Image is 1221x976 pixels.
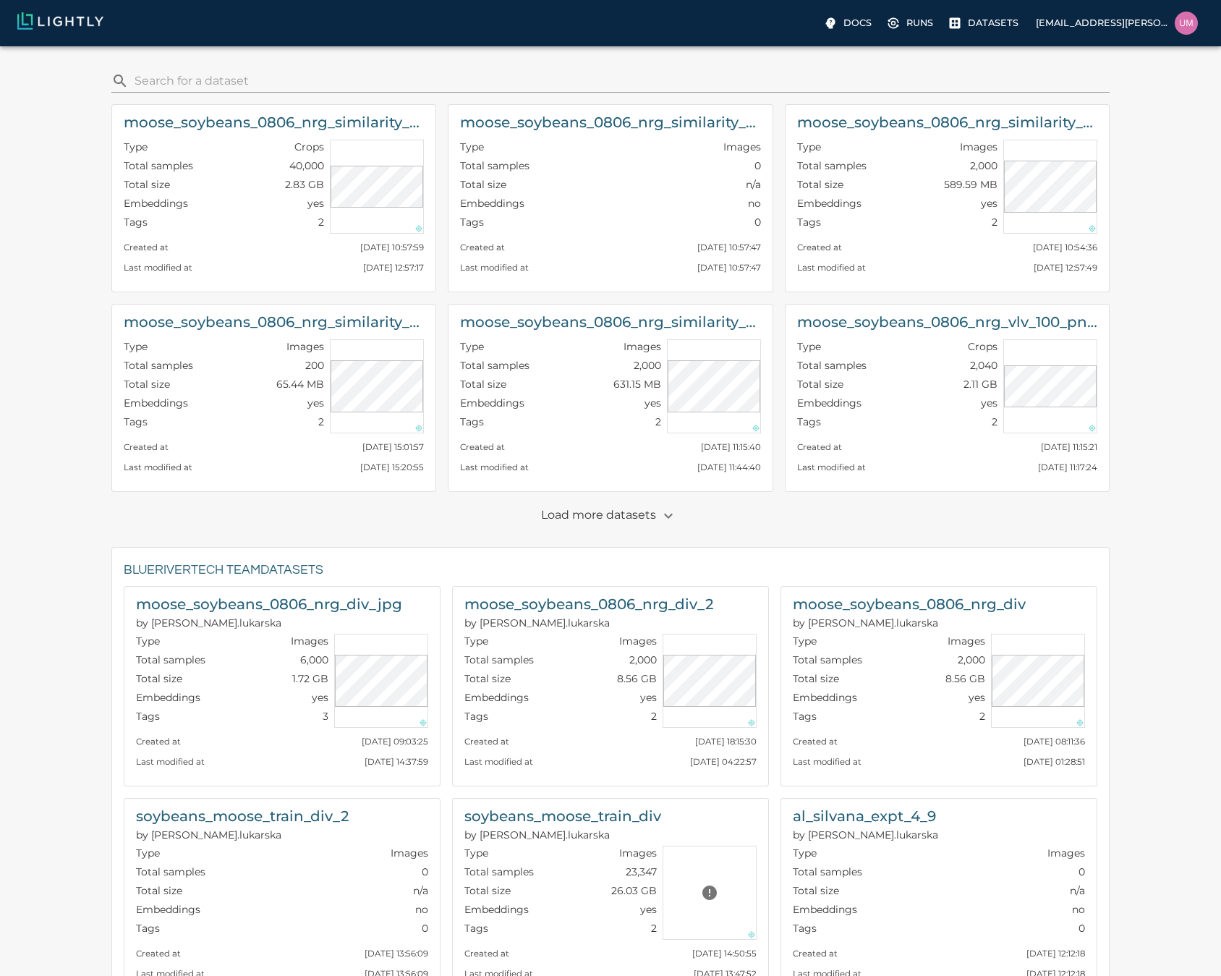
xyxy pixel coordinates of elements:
a: moose_soybeans_0806_nrg_div_jpgsilvana.lukarska@bluerivertech.com (BlueRiverTech)TypeImagesTotal ... [124,586,441,786]
p: Type [124,140,148,154]
p: Total samples [460,358,529,373]
h6: al_silvana_expt_4_9 [793,805,938,828]
img: uma.govindarajan@bluerivertech.com [1175,12,1198,35]
p: Embeddings [124,196,188,211]
small: [DATE] 08:11:36 [1024,737,1085,747]
small: Created at [793,737,838,747]
p: Images [391,846,428,860]
label: Runs [883,12,939,35]
p: 6,000 [300,653,328,667]
p: Tags [136,709,160,723]
a: moose_soybeans_0806_nrg_similarity_with_more_tiling_200TypeImagesTotal samples200Total size65.44 ... [111,304,436,492]
p: Total samples [460,158,529,173]
h6: soybeans_moose_train_div [464,805,661,828]
p: 0 [422,921,428,935]
small: Created at [124,442,169,452]
p: yes [312,690,328,705]
input: search [135,69,1104,93]
p: Images [723,140,761,154]
p: Type [136,634,160,648]
small: Created at [460,442,505,452]
small: [DATE] 04:22:57 [690,757,757,767]
small: [DATE] 11:15:21 [1041,442,1097,452]
small: Last modified at [797,263,866,273]
small: Created at [464,949,509,959]
p: Total samples [464,865,534,879]
small: [DATE] 12:57:17 [363,263,424,273]
p: Total size [797,377,843,391]
p: Tags [793,921,817,935]
p: Images [619,846,657,860]
p: 2,000 [970,158,997,173]
small: Last modified at [124,462,192,472]
p: Images [619,634,657,648]
p: Tags [793,709,817,723]
small: Last modified at [460,462,529,472]
p: 2 [318,215,324,229]
p: Embeddings [464,690,529,705]
p: 0 [754,158,761,173]
h6: moose_soybeans_0806_nrg_similarity_with_more_tiling_2000_tile_diversity-crops-tiling-task-1 [124,111,424,134]
p: 0 [754,215,761,229]
span: silvana.lukarska@bluerivertech.com (BlueRiverTech) [793,616,938,629]
span: silvana.lukarska@bluerivertech.com (BlueRiverTech) [136,616,281,629]
img: Lightly [17,12,103,30]
p: Total size [124,377,170,391]
small: Created at [797,442,842,452]
p: 0 [1079,921,1085,935]
p: 2,000 [634,358,661,373]
p: Type [460,339,484,354]
small: [DATE] 11:17:24 [1038,462,1097,472]
span: silvana.lukarska@bluerivertech.com (BlueRiverTech) [464,616,610,629]
p: 200 [305,358,324,373]
p: Embeddings [124,396,188,410]
p: Type [124,339,148,354]
p: Type [793,846,817,860]
button: Preview cannot be loaded. Please ensure the datasource is configured correctly and that the refer... [695,878,724,907]
p: Images [286,339,324,354]
p: Tags [136,921,160,935]
p: Embeddings [460,396,524,410]
p: Tags [797,215,821,229]
a: moose_soybeans_0806_nrg_div_2silvana.lukarska@bluerivertech.com (BlueRiverTech)TypeImagesTotal sa... [452,586,769,786]
span: silvana.lukarska@bluerivertech.com (BlueRiverTech) [793,828,938,841]
p: 2.11 GB [963,377,997,391]
p: Total samples [793,653,862,667]
small: [DATE] 01:28:51 [1024,757,1085,767]
p: Total samples [124,158,193,173]
small: Created at [136,737,181,747]
p: Total size [793,883,839,898]
p: Total samples [797,358,867,373]
p: Images [1047,846,1085,860]
p: Images [291,634,328,648]
small: [DATE] 12:12:18 [1026,949,1085,959]
p: yes [640,902,657,917]
h6: BlueRiverTech team Datasets [124,559,1097,582]
p: Type [797,140,821,154]
p: Embeddings [464,902,529,917]
a: Docs [820,12,877,35]
p: Total samples [464,653,534,667]
p: Total size [124,177,170,192]
span: silvana.lukarska@bluerivertech.com (BlueRiverTech) [136,828,281,841]
p: Tags [124,415,148,429]
small: [DATE] 15:20:55 [360,462,424,472]
small: [DATE] 10:57:47 [697,263,761,273]
label: [EMAIL_ADDRESS][PERSON_NAME][DOMAIN_NAME]uma.govindarajan@bluerivertech.com [1030,7,1204,39]
p: 23,347 [626,865,657,879]
p: 2 [992,415,997,429]
p: Embeddings [793,902,857,917]
p: 589.59 MB [944,177,997,192]
p: Total samples [793,865,862,879]
small: [DATE] 10:54:36 [1033,242,1097,253]
p: Type [797,339,821,354]
p: 2 [979,709,985,723]
p: Total size [464,883,511,898]
p: n/a [413,883,428,898]
h6: moose_soybeans_0806_nrg_similarity_with_more_tiling_2000_wo_tile_diversity [460,111,760,134]
p: n/a [1070,883,1085,898]
p: Type [460,140,484,154]
small: [DATE] 11:15:40 [701,442,761,452]
small: [DATE] 13:56:09 [365,949,428,959]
